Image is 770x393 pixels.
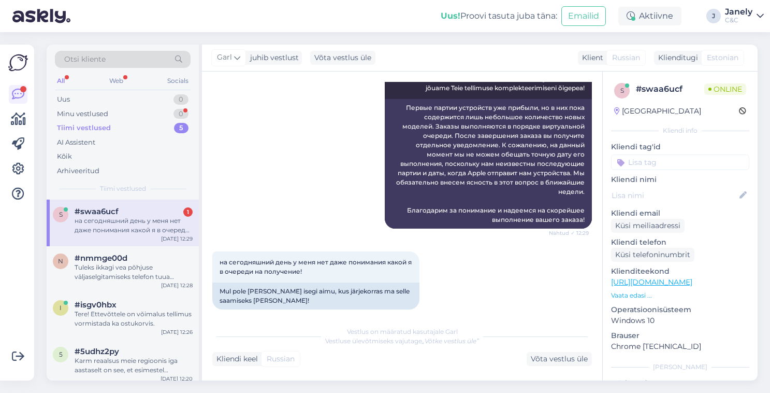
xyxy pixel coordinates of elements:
div: Võta vestlus üle [527,352,592,366]
div: C&C [725,16,752,24]
a: [URL][DOMAIN_NAME] [611,277,692,287]
div: J [706,9,721,23]
div: [PERSON_NAME] [611,362,749,372]
div: 0 [173,109,188,119]
span: #swaa6ucf [75,207,119,216]
p: Kliendi telefon [611,237,749,248]
p: Kliendi nimi [611,174,749,185]
a: JanelyC&C [725,8,764,24]
div: Võta vestlus üle [310,51,375,65]
div: Kliendi keel [212,354,258,364]
div: Proovi tasuta juba täna: [441,10,557,22]
span: Vestlus on määratud kasutajale Garl [347,328,458,335]
p: Brauser [611,330,749,341]
div: Tuleks ikkagi vea põhjuse väljaselgitamiseks telefon tuua diagnostikasse. Hooldusesse saab aega b... [75,263,193,282]
div: 0 [173,94,188,105]
span: Nähtud ✓ 12:29 [549,229,589,237]
input: Lisa tag [611,155,749,170]
div: Klient [578,52,603,63]
div: [GEOGRAPHIC_DATA] [614,106,701,117]
div: на сегодняшний день у меня нет даже понимания какой я в очереди на получение! [75,216,193,235]
div: Socials [165,74,191,88]
p: Chrome [TECHNICAL_ID] [611,341,749,352]
div: 1 [183,207,193,217]
div: Aktiivne [618,7,681,25]
span: #nmmge00d [75,254,127,263]
span: Vestluse ülevõtmiseks vajutage [325,337,479,345]
p: Kliendi tag'id [611,142,749,152]
span: 5 [59,350,63,358]
span: 12:30 [215,310,254,318]
span: #5udhz2py [75,347,119,356]
span: Estonian [707,52,738,63]
div: 5 [174,123,188,133]
div: [DATE] 12:26 [161,328,193,336]
span: Garl [217,52,232,63]
span: #isgv0hbx [75,300,117,310]
div: [DATE] 12:29 [161,235,193,243]
span: Tiimi vestlused [100,184,146,193]
div: Kõik [57,151,72,162]
span: n [58,257,63,265]
p: Vaata edasi ... [611,291,749,300]
div: Karm reaalsus meie regioonis iga aastaselt on see, et esimestel nädalatel/kuudel saabub meie regi... [75,356,193,375]
p: Klienditeekond [611,266,749,277]
div: Klienditugi [654,52,698,63]
input: Lisa nimi [612,190,737,201]
div: Tere! Ettevõttele on võimalus tellimus vormistada ka ostukorvis. [75,310,193,328]
span: s [59,210,63,218]
p: Kliendi email [611,208,749,219]
p: Märkmed [611,378,749,389]
div: Uus [57,94,70,105]
div: Küsi telefoninumbrit [611,248,694,262]
p: Operatsioonisüsteem [611,304,749,315]
span: i [60,304,62,312]
i: „Võtke vestlus üle” [422,337,479,345]
div: [DATE] 12:20 [161,375,193,383]
b: Uus! [441,11,460,21]
div: AI Assistent [57,137,95,148]
button: Emailid [561,6,606,26]
div: Küsi meiliaadressi [611,219,685,233]
div: Arhiveeritud [57,166,99,176]
span: на сегодняшний день у меня нет даже понимания какой я в очереди на получение! [220,258,413,275]
span: Russian [267,354,295,364]
div: Minu vestlused [57,109,108,119]
span: Otsi kliente [64,54,106,65]
div: Первые партии устройств уже прибыли, но в них пока содержится лишь небольшое количество новых мод... [385,99,592,229]
img: Askly Logo [8,53,28,73]
div: [DATE] 12:28 [161,282,193,289]
div: Mul pole [PERSON_NAME] isegi aimu, kus järjekorras ma selle saamiseks [PERSON_NAME]! [212,283,419,310]
div: Web [107,74,125,88]
div: Tiimi vestlused [57,123,111,133]
span: Online [704,83,746,95]
div: Kliendi info [611,126,749,135]
div: # swaa6ucf [636,83,704,95]
p: Windows 10 [611,315,749,326]
div: juhib vestlust [246,52,299,63]
div: Janely [725,8,752,16]
div: All [55,74,67,88]
span: Russian [612,52,640,63]
span: s [620,87,624,94]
